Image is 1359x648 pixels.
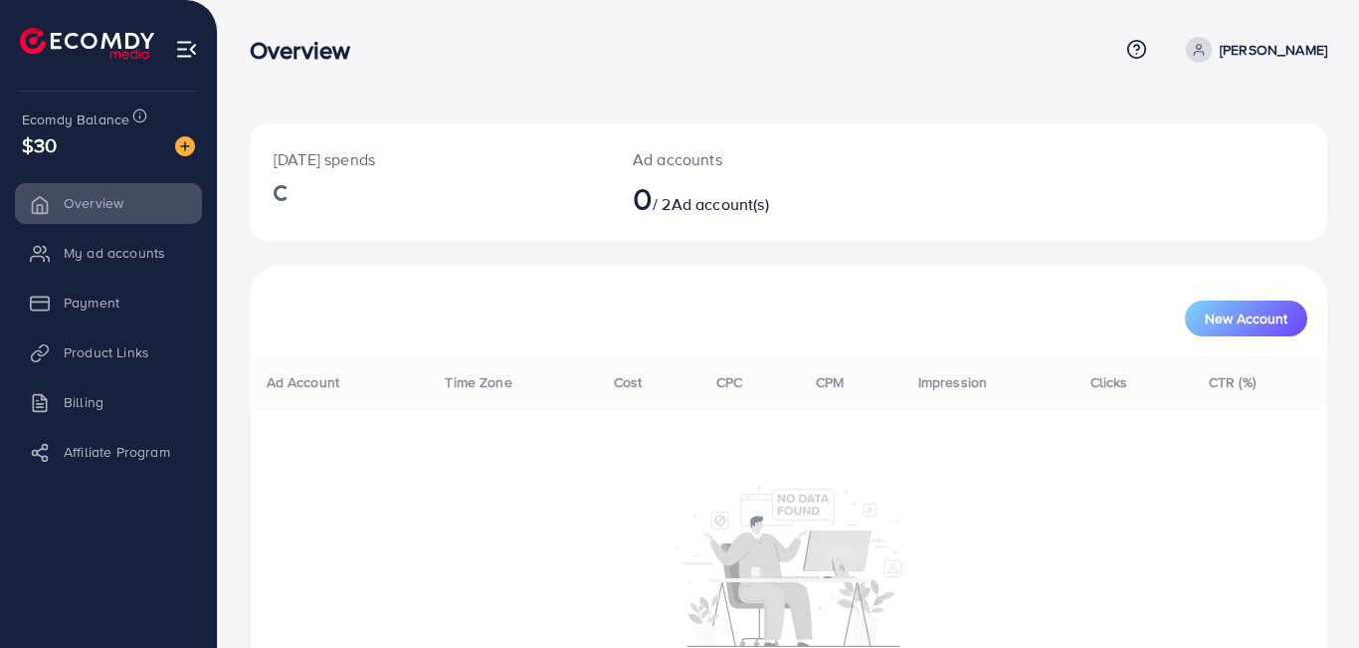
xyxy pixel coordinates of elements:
[1220,38,1327,62] p: [PERSON_NAME]
[633,179,855,217] h2: / 2
[250,36,366,65] h3: Overview
[22,109,129,129] span: Ecomdy Balance
[1178,37,1327,63] a: [PERSON_NAME]
[22,130,57,159] span: $30
[1205,312,1287,325] span: New Account
[672,193,769,215] span: Ad account(s)
[1185,301,1307,336] button: New Account
[175,136,195,156] img: image
[274,147,585,171] p: [DATE] spends
[633,175,653,221] span: 0
[633,147,855,171] p: Ad accounts
[175,38,198,61] img: menu
[20,28,154,59] img: logo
